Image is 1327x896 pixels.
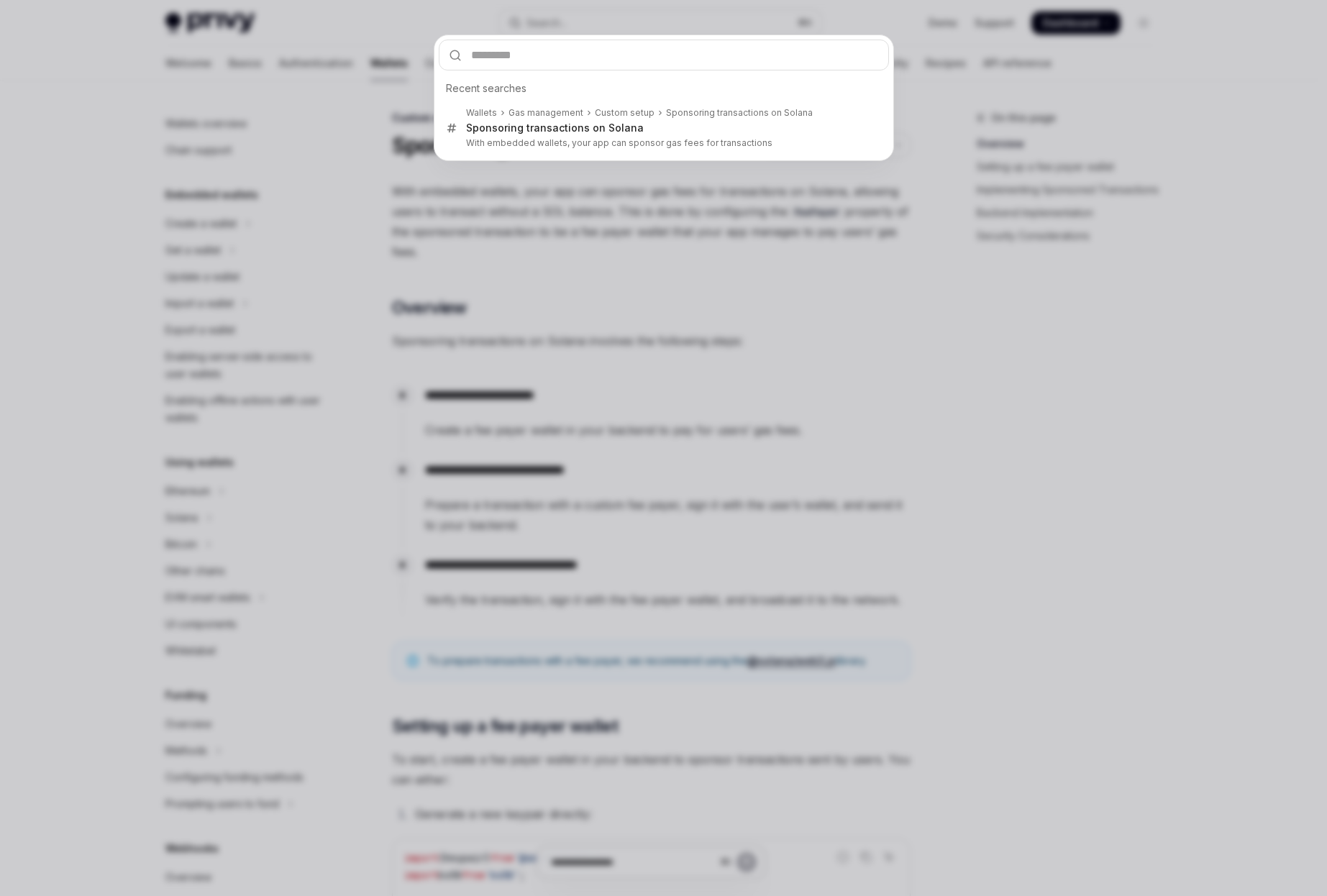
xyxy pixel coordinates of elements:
div: Sponsoring transactions on Solana [666,107,813,119]
p: With embedded wallets, your app can sponsor gas fees for transactions [466,137,859,149]
div: Wallets [466,107,497,119]
span: Recent searches [446,81,526,96]
div: Gas management [509,107,583,119]
div: ing transactions on Solana [466,122,644,134]
div: Custom setup [595,107,655,119]
b: Sponsor [466,122,508,134]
